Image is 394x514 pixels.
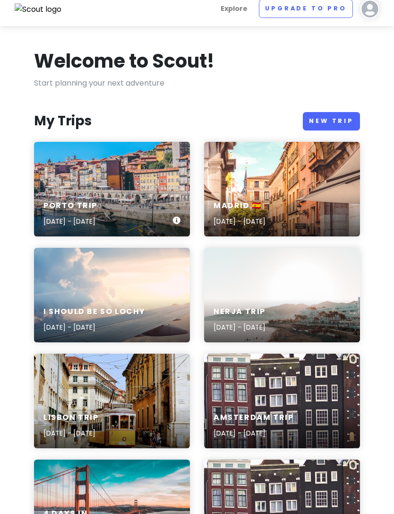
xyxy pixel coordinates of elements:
h6: Amsterdam Trip [214,413,293,423]
h1: Welcome to Scout! [34,49,214,73]
p: [DATE] - [DATE] [214,428,293,438]
a: New Trip [303,112,360,131]
a: village buildingsMadrid 🇪🇸[DATE] - [DATE] [204,142,360,236]
p: Start planning your next adventure [34,77,360,89]
h6: I should be so Lochy [43,307,146,317]
h6: Porto Trip [43,201,97,211]
h6: Lisbon Trip [43,413,99,423]
h6: Madrid 🇪🇸 [214,201,266,211]
p: [DATE] - [DATE] [43,216,97,227]
img: Scout logo [15,3,62,16]
p: [DATE] - [DATE] [43,322,146,332]
a: yellow and white tram on road during daytimeLisbon Trip[DATE] - [DATE] [34,354,190,448]
a: boats docked near seaside promenade]Porto Trip[DATE] - [DATE] [34,142,190,236]
p: [DATE] - [DATE] [43,428,99,438]
p: [DATE] - [DATE] [214,216,266,227]
a: assorted-color houses under white skyAmsterdam Trip[DATE] - [DATE] [204,354,360,448]
p: [DATE] - [DATE] [214,322,266,332]
a: aerial photography of seashore during daytimeNerja Trip[DATE] - [DATE] [204,248,360,342]
h6: Nerja Trip [214,307,266,317]
a: aerial photography of airlinerI should be so Lochy[DATE] - [DATE] [34,248,190,342]
h3: My Trips [34,113,92,130]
